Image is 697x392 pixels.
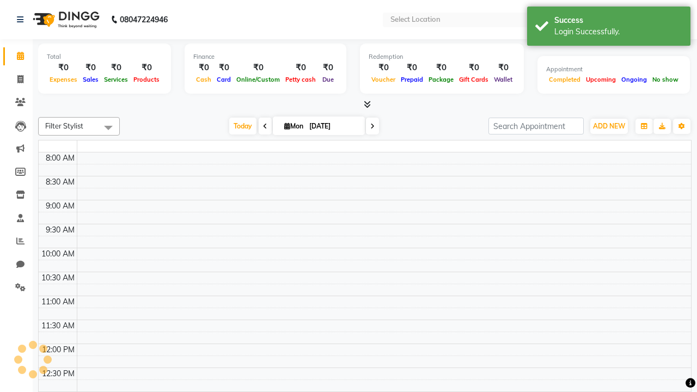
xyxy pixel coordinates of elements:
[456,62,491,74] div: ₹0
[319,62,338,74] div: ₹0
[193,76,214,83] span: Cash
[554,26,682,38] div: Login Successfully.
[593,122,625,130] span: ADD NEW
[44,224,77,236] div: 9:30 AM
[214,76,234,83] span: Card
[45,121,83,130] span: Filter Stylist
[583,76,619,83] span: Upcoming
[650,76,681,83] span: No show
[491,62,515,74] div: ₹0
[426,76,456,83] span: Package
[47,76,80,83] span: Expenses
[369,62,398,74] div: ₹0
[193,62,214,74] div: ₹0
[47,62,80,74] div: ₹0
[47,52,162,62] div: Total
[546,65,681,74] div: Appointment
[40,368,77,379] div: 12:30 PM
[390,14,441,25] div: Select Location
[491,76,515,83] span: Wallet
[283,62,319,74] div: ₹0
[39,296,77,308] div: 11:00 AM
[398,62,426,74] div: ₹0
[40,344,77,356] div: 12:00 PM
[39,272,77,284] div: 10:30 AM
[80,76,101,83] span: Sales
[234,76,283,83] span: Online/Custom
[101,62,131,74] div: ₹0
[101,76,131,83] span: Services
[488,118,584,134] input: Search Appointment
[193,52,338,62] div: Finance
[120,4,168,35] b: 08047224946
[214,62,234,74] div: ₹0
[283,76,319,83] span: Petty cash
[320,76,337,83] span: Due
[590,119,628,134] button: ADD NEW
[456,76,491,83] span: Gift Cards
[282,122,306,130] span: Mon
[44,176,77,188] div: 8:30 AM
[369,52,515,62] div: Redemption
[39,248,77,260] div: 10:00 AM
[44,152,77,164] div: 8:00 AM
[619,76,650,83] span: Ongoing
[234,62,283,74] div: ₹0
[398,76,426,83] span: Prepaid
[426,62,456,74] div: ₹0
[131,62,162,74] div: ₹0
[80,62,101,74] div: ₹0
[554,15,682,26] div: Success
[131,76,162,83] span: Products
[44,200,77,212] div: 9:00 AM
[546,76,583,83] span: Completed
[306,118,360,134] input: 2025-09-01
[28,4,102,35] img: logo
[39,320,77,332] div: 11:30 AM
[229,118,256,134] span: Today
[369,76,398,83] span: Voucher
